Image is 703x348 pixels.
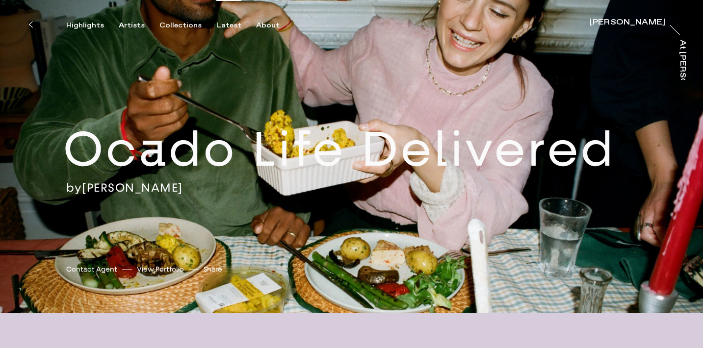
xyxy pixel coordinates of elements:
div: Latest [216,21,241,30]
button: Artists [119,21,159,30]
button: Collections [159,21,216,30]
div: Collections [159,21,202,30]
div: Artists [119,21,145,30]
a: [PERSON_NAME] [590,19,665,28]
div: At [PERSON_NAME] [678,40,686,127]
button: Highlights [66,21,119,30]
a: Contact Agent [66,264,117,274]
a: [PERSON_NAME] [82,180,183,195]
span: by [66,180,82,195]
div: Highlights [66,21,104,30]
button: About [256,21,294,30]
div: About [256,21,280,30]
button: Latest [216,21,256,30]
button: Share [204,263,222,276]
a: At [PERSON_NAME] [677,40,686,80]
h2: Ocado Life Delivered [63,119,682,180]
a: View Portfolio [137,264,184,274]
